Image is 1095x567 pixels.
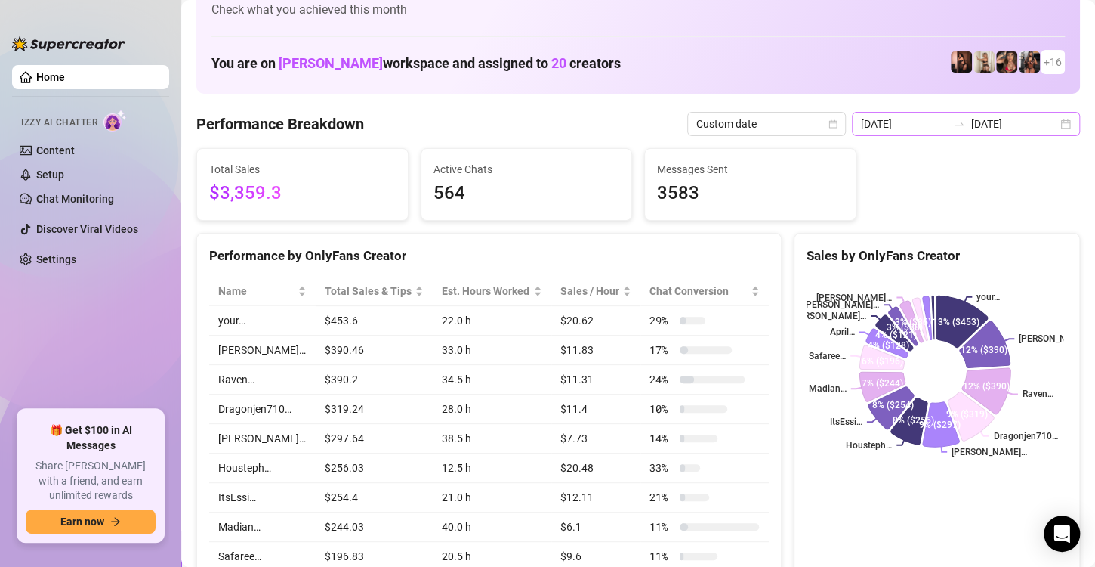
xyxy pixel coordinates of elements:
span: 11 % [649,519,674,535]
span: $3,359.3 [209,179,396,208]
td: [PERSON_NAME]… [209,424,316,454]
span: Active Chats [433,161,620,178]
td: 34.5 h [433,365,551,395]
a: Chat Monitoring [36,193,114,205]
td: Madian… [209,513,316,542]
div: Open Intercom Messenger [1044,516,1080,552]
input: Start date [861,116,947,132]
text: Housteph… [846,440,892,451]
span: 10 % [649,401,674,417]
td: 21.0 h [433,483,551,513]
text: Raven… [1022,389,1053,400]
input: End date [971,116,1057,132]
span: Chat Conversion [649,283,748,299]
text: your… [976,292,1000,302]
span: Earn now [60,516,104,528]
span: arrow-right [110,516,121,527]
td: $20.62 [551,306,640,336]
a: Home [36,71,65,83]
span: Custom date [696,113,837,135]
div: Performance by OnlyFans Creator [209,246,769,266]
span: Total Sales [209,161,396,178]
text: April… [829,327,854,338]
td: Housteph… [209,454,316,483]
td: [PERSON_NAME]… [209,336,316,365]
text: [PERSON_NAME]… [952,447,1027,457]
td: 12.5 h [433,454,551,483]
td: 40.0 h [433,513,551,542]
a: Setup [36,169,64,181]
td: Raven… [209,365,316,395]
td: 28.0 h [433,395,551,424]
img: CARMELA (@clutchvip) [996,51,1017,73]
text: Safaree… [809,351,846,361]
text: [PERSON_NAME]… [790,311,865,321]
span: Share [PERSON_NAME] with a friend, and earn unlimited rewards [26,459,156,503]
img: Dragonjen710 (@dragonjen) [951,51,972,73]
button: Earn nowarrow-right [26,510,156,534]
td: $390.46 [316,336,433,365]
td: $20.48 [551,454,640,483]
td: $7.73 [551,424,640,454]
td: $297.64 [316,424,433,454]
td: 33.0 h [433,336,551,365]
td: $453.6 [316,306,433,336]
text: Dragonjen710… [993,431,1057,442]
td: $6.1 [551,513,640,542]
text: ItsEssi… [829,417,862,427]
span: 21 % [649,489,674,506]
td: $244.03 [316,513,433,542]
img: logo-BBDzfeDw.svg [12,36,125,51]
span: to [953,118,965,130]
span: swap-right [953,118,965,130]
td: $254.4 [316,483,433,513]
span: Messages Sent [657,161,844,178]
span: Name [218,283,295,299]
a: Settings [36,253,76,265]
span: Izzy AI Chatter [21,116,97,130]
span: 11 % [649,548,674,565]
a: Discover Viral Videos [36,223,138,235]
span: + 16 [1044,54,1062,70]
img: Monique (@moneybagmoee) [973,51,995,73]
span: Sales / Hour [560,283,619,299]
span: 33 % [649,460,674,476]
td: 38.5 h [433,424,551,454]
span: 🎁 Get $100 in AI Messages [26,423,156,453]
a: Content [36,144,75,156]
h4: Performance Breakdown [196,113,364,135]
span: 29 % [649,312,674,329]
text: Madian… [808,383,846,394]
span: 564 [433,179,620,208]
span: Total Sales & Tips [325,283,412,299]
th: Sales / Hour [551,277,640,306]
td: $319.24 [316,395,433,424]
span: [PERSON_NAME] [279,55,383,71]
div: Sales by OnlyFans Creator [807,246,1067,266]
td: your… [209,306,316,336]
img: Erica (@ericabanks) [1019,51,1040,73]
td: $11.31 [551,365,640,395]
img: AI Chatter [103,110,127,132]
span: Check what you achieved this month [211,2,1065,18]
text: [PERSON_NAME]… [1019,333,1094,344]
span: 24 % [649,371,674,388]
span: 3583 [657,179,844,208]
td: Dragonjen710… [209,395,316,424]
td: $256.03 [316,454,433,483]
th: Chat Conversion [640,277,769,306]
td: 22.0 h [433,306,551,336]
span: 14 % [649,430,674,447]
div: Est. Hours Worked [442,283,530,299]
h1: You are on workspace and assigned to creators [211,55,621,72]
span: calendar [828,119,837,129]
th: Total Sales & Tips [316,277,433,306]
td: $390.2 [316,365,433,395]
th: Name [209,277,316,306]
td: ItsEssi… [209,483,316,513]
td: $11.4 [551,395,640,424]
td: $11.83 [551,336,640,365]
text: [PERSON_NAME]… [804,299,879,310]
span: 17 % [649,342,674,358]
text: [PERSON_NAME]… [816,293,892,303]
